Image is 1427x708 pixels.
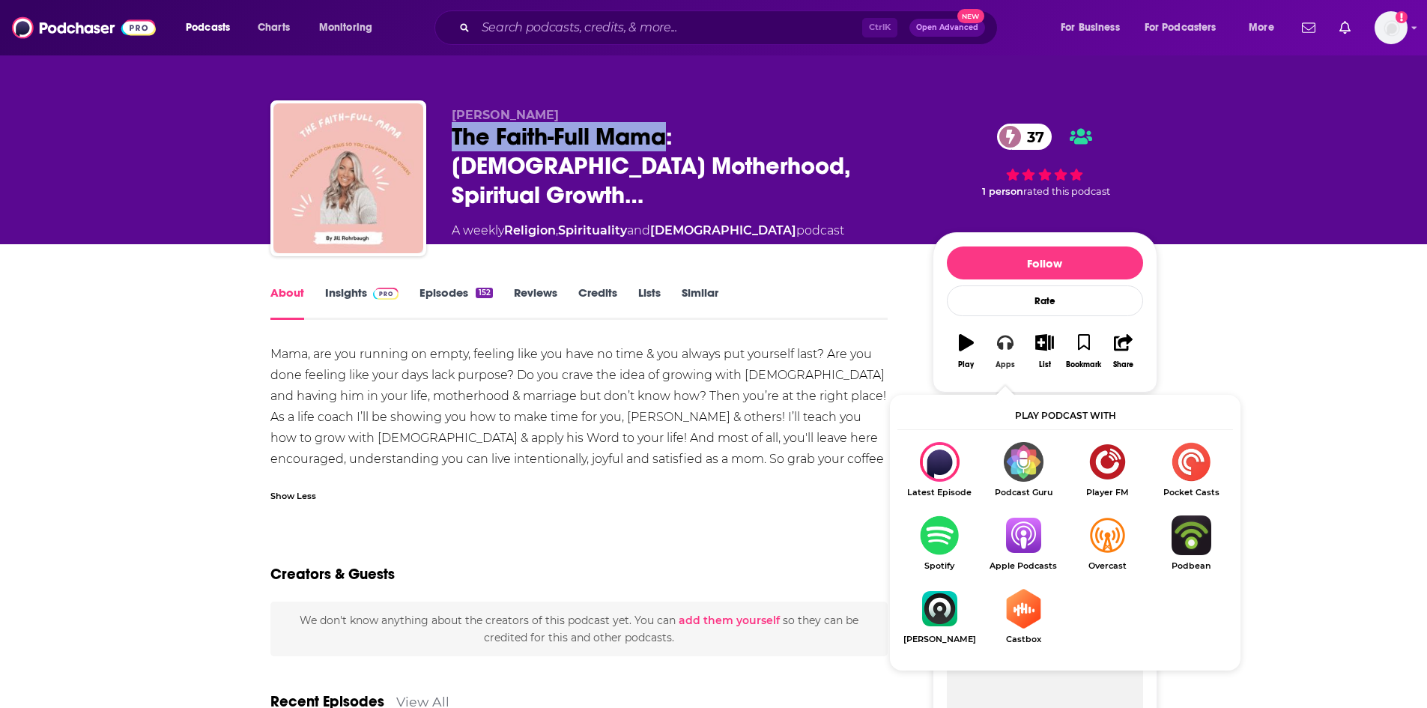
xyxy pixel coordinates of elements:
span: Player FM [1065,488,1149,497]
span: and [627,223,650,237]
a: Show notifications dropdown [1296,15,1321,40]
button: Open AdvancedNew [909,19,985,37]
button: Share [1103,324,1142,378]
a: SpotifySpotify [897,515,981,571]
span: New [957,9,984,23]
button: Bookmark [1064,324,1103,378]
a: PodbeanPodbean [1149,515,1233,571]
a: OvercastOvercast [1065,515,1149,571]
span: Charts [258,17,290,38]
button: Apps [986,324,1025,378]
span: Overcast [1065,561,1149,571]
a: Podcast GuruPodcast Guru [981,442,1065,497]
span: Monitoring [319,17,372,38]
button: List [1025,324,1064,378]
span: 1 person [982,186,1023,197]
span: , [556,223,558,237]
button: open menu [1238,16,1293,40]
span: Ctrl K [862,18,897,37]
span: [PERSON_NAME] [897,635,981,644]
span: For Business [1061,17,1120,38]
span: Latest Episode [897,488,981,497]
a: Castro[PERSON_NAME] [897,589,981,644]
span: More [1249,17,1274,38]
img: Podchaser Pro [373,288,399,300]
a: Similar [682,285,718,320]
div: 152 [476,288,492,298]
span: 37 [1012,124,1052,150]
span: For Podcasters [1145,17,1217,38]
span: Logged in as luilaking [1375,11,1408,44]
h2: Creators & Guests [270,565,395,584]
button: Show profile menu [1375,11,1408,44]
img: The Faith-Full Mama: Christian Motherhood, Spiritual Growth, Stay At Home Mom, Time Management [273,103,423,253]
div: Bookmark [1066,360,1101,369]
div: 37 1 personrated this podcast [933,108,1157,213]
img: Podchaser - Follow, Share and Rate Podcasts [12,13,156,42]
div: The Faith-Full Mama: Christian Motherhood, Spiritual Growth, Stay At Home Mom, Time Management on... [897,442,981,497]
svg: Add a profile image [1396,11,1408,23]
span: Spotify [897,561,981,571]
span: We don't know anything about the creators of this podcast yet . You can so they can be credited f... [300,614,858,644]
button: open menu [309,16,392,40]
button: Play [947,324,986,378]
a: Player FMPlayer FM [1065,442,1149,497]
span: Castbox [981,635,1065,644]
a: Episodes152 [419,285,492,320]
span: Podcasts [186,17,230,38]
a: Reviews [514,285,557,320]
a: Spirituality [558,223,627,237]
span: rated this podcast [1023,186,1110,197]
span: Podcast Guru [981,488,1065,497]
a: InsightsPodchaser Pro [325,285,399,320]
div: Play podcast with [897,402,1233,430]
a: Credits [578,285,617,320]
a: Lists [638,285,661,320]
span: Apple Podcasts [981,561,1065,571]
a: Show notifications dropdown [1333,15,1357,40]
img: User Profile [1375,11,1408,44]
div: List [1039,360,1051,369]
button: open menu [1135,16,1238,40]
button: open menu [175,16,249,40]
div: Rate [947,285,1143,316]
button: add them yourself [679,614,780,626]
button: Follow [947,246,1143,279]
div: Share [1113,360,1133,369]
a: Religion [504,223,556,237]
a: Charts [248,16,299,40]
div: A weekly podcast [452,222,844,240]
div: Mama, are you running on empty, feeling like you have no time & you always put yourself last? Are... [270,344,888,491]
a: [DEMOGRAPHIC_DATA] [650,223,796,237]
span: Pocket Casts [1149,488,1233,497]
span: [PERSON_NAME] [452,108,559,122]
a: Pocket CastsPocket Casts [1149,442,1233,497]
span: Podbean [1149,561,1233,571]
a: CastboxCastbox [981,589,1065,644]
div: Play [958,360,974,369]
div: Search podcasts, credits, & more... [449,10,1012,45]
button: open menu [1050,16,1139,40]
div: Apps [996,360,1015,369]
input: Search podcasts, credits, & more... [476,16,862,40]
a: Apple PodcastsApple Podcasts [981,515,1065,571]
a: About [270,285,304,320]
a: 37 [997,124,1052,150]
span: Open Advanced [916,24,978,31]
